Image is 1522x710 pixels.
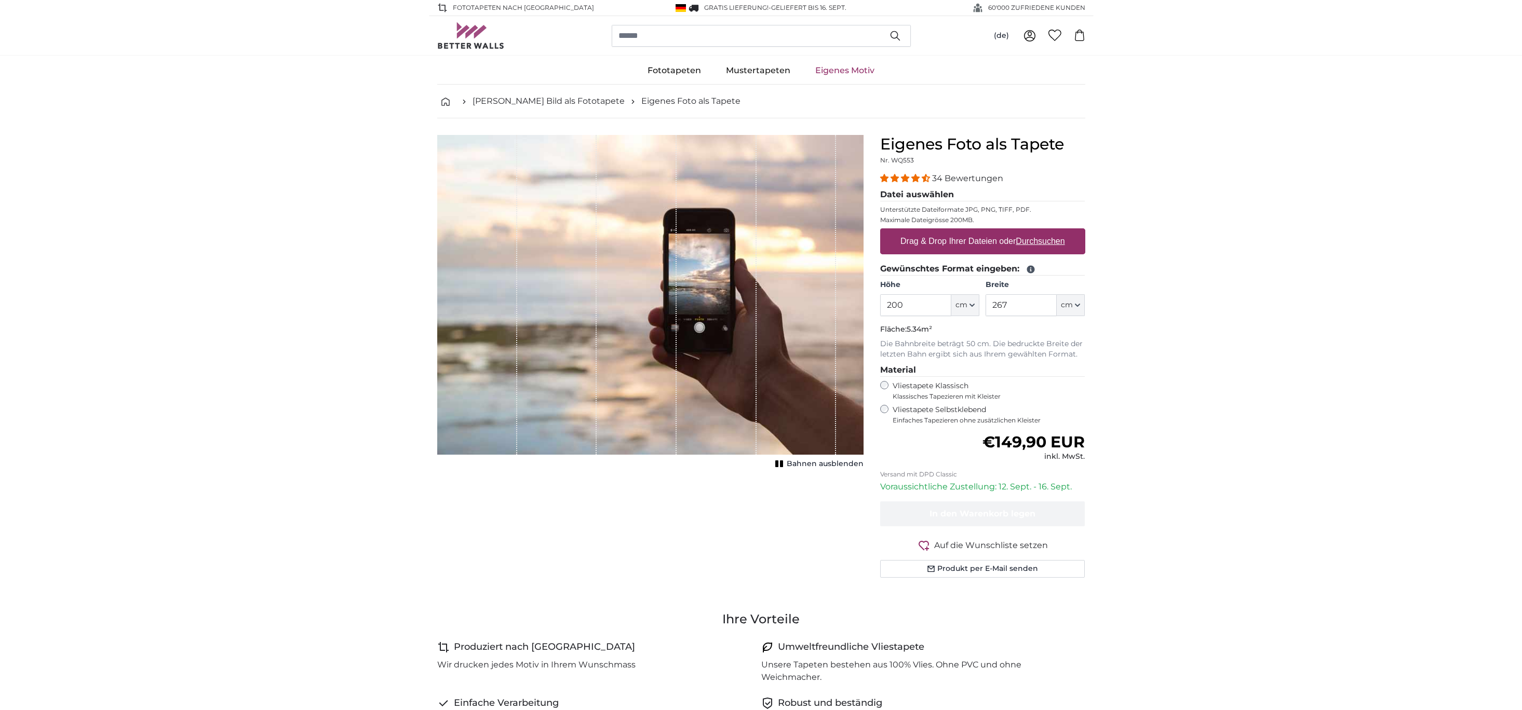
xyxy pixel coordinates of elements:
[988,3,1085,12] span: 60'000 ZUFRIEDENE KUNDEN
[437,85,1085,118] nav: breadcrumbs
[951,294,979,316] button: cm
[880,206,1085,214] p: Unterstützte Dateiformate JPG, PNG, TIFF, PDF.
[454,640,635,654] h4: Produziert nach [GEOGRAPHIC_DATA]
[880,135,1085,154] h1: Eigenes Foto als Tapete
[778,640,924,654] h4: Umweltfreundliche Vliestapete
[880,470,1085,479] p: Versand mit DPD Classic
[880,481,1085,493] p: Voraussichtliche Zustellung: 12. Sept. - 16. Sept.
[893,392,1076,401] span: Klassisches Tapezieren mit Kleister
[880,339,1085,360] p: Die Bahnbreite beträgt 50 cm. Die bedruckte Breite der letzten Bahn ergibt sich aus Ihrem gewählt...
[982,432,1085,452] span: €149,90 EUR
[930,509,1035,518] span: In den Warenkorb legen
[437,22,505,49] img: Betterwalls
[635,57,713,84] a: Fototapeten
[893,416,1085,425] span: Einfaches Tapezieren ohne zusätzlichen Kleister
[880,280,979,290] label: Höhe
[880,188,1085,201] legend: Datei auswählen
[907,324,932,334] span: 5.34m²
[787,459,864,469] span: Bahnen ausblenden
[453,3,594,12] span: Fototapeten nach [GEOGRAPHIC_DATA]
[880,263,1085,276] legend: Gewünschtes Format eingeben:
[880,156,914,164] span: Nr. WQ553
[713,57,803,84] a: Mustertapeten
[896,231,1069,252] label: Drag & Drop Ihrer Dateien oder
[437,659,636,671] p: Wir drucken jedes Motiv in Ihrem Wunschmass
[1057,294,1085,316] button: cm
[982,452,1085,462] div: inkl. MwSt.
[772,457,864,471] button: Bahnen ausblenden
[676,4,686,12] img: Deutschland
[761,659,1077,684] p: Unsere Tapeten bestehen aus 100% Vlies. Ohne PVC und ohne Weichmacher.
[880,324,1085,335] p: Fläche:
[955,300,967,310] span: cm
[704,4,769,11] span: GRATIS Lieferung!
[880,364,1085,377] legend: Material
[986,26,1017,45] button: (de)
[893,381,1076,401] label: Vliestapete Klassisch
[769,4,846,11] span: -
[880,501,1085,526] button: In den Warenkorb legen
[1061,300,1073,310] span: cm
[771,4,846,11] span: Geliefert bis 16. Sept.
[893,405,1085,425] label: Vliestapete Selbstklebend
[880,216,1085,224] p: Maximale Dateigrösse 200MB.
[932,173,1003,183] span: 34 Bewertungen
[934,539,1048,552] span: Auf die Wunschliste setzen
[641,95,740,107] a: Eigenes Foto als Tapete
[803,57,887,84] a: Eigenes Motiv
[473,95,625,107] a: [PERSON_NAME] Bild als Fototapete
[986,280,1085,290] label: Breite
[880,539,1085,552] button: Auf die Wunschliste setzen
[880,560,1085,578] button: Produkt per E-Mail senden
[1016,237,1065,245] u: Durchsuchen
[880,173,932,183] span: 4.32 stars
[437,135,864,471] div: 1 of 1
[437,611,1085,627] h3: Ihre Vorteile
